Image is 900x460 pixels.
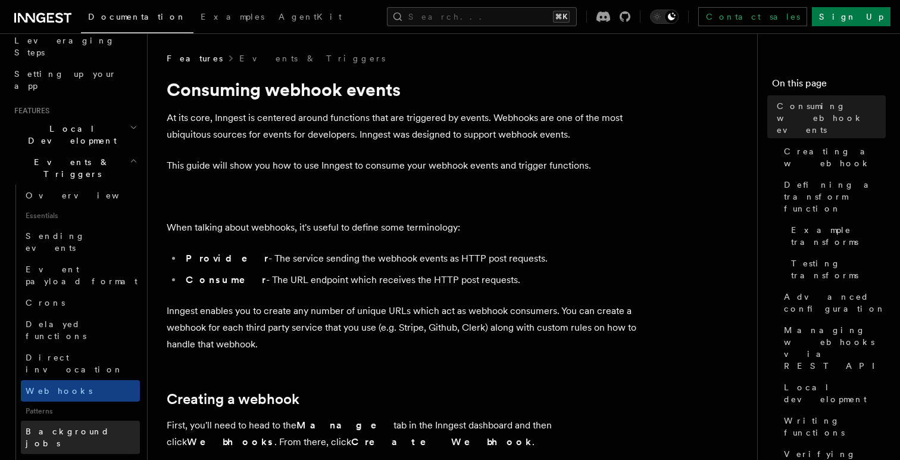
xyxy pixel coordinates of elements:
[26,265,137,286] span: Event payload format
[784,324,886,372] span: Managing webhooks via REST API
[10,106,49,116] span: Features
[786,219,886,253] a: Example transforms
[786,253,886,286] a: Testing transforms
[88,12,186,21] span: Documentation
[14,69,117,91] span: Setting up your app
[21,206,140,225] span: Essentials
[26,353,123,374] span: Direct invocation
[784,179,886,215] span: Defining a transform function
[10,156,130,180] span: Events & Triggers
[698,7,807,26] a: Contact sales
[21,313,140,347] a: Delayed functions
[167,219,643,236] p: When talking about webhooks, it's useful to define some terminology:
[21,402,140,421] span: Patterns
[296,419,393,431] strong: Manage
[186,253,268,264] strong: Provider
[14,36,115,57] span: Leveraging Steps
[650,10,679,24] button: Toggle dark mode
[193,4,271,32] a: Examples
[784,415,886,439] span: Writing functions
[167,52,223,64] span: Features
[26,298,65,307] span: Crons
[167,303,643,353] p: Inngest enables you to create any number of unique URLs which act as webhook consumers. You can c...
[21,185,140,206] a: Overview
[791,224,886,248] span: Example transforms
[779,319,886,377] a: Managing webhooks via REST API
[779,174,886,219] a: Defining a transform function
[772,76,886,95] h4: On this page
[351,436,532,447] strong: Create Webhook
[271,4,349,32] a: AgentKit
[26,319,86,341] span: Delayed functions
[553,11,570,23] kbd: ⌘K
[26,231,85,253] span: Sending events
[10,30,140,63] a: Leveraging Steps
[779,410,886,443] a: Writing functions
[186,274,266,285] strong: Consumer
[167,79,643,100] h1: Consuming webhook events
[784,291,886,315] span: Advanced configuration
[167,417,643,450] p: First, you'll need to head to the tab in the Inngest dashboard and then click . From there, click .
[812,7,890,26] a: Sign Up
[167,110,643,143] p: At its core, Inngest is centered around functions that are triggered by events. Webhooks are one ...
[791,257,886,281] span: Testing transforms
[387,7,577,26] button: Search...⌘K
[167,391,299,408] a: Creating a webhook
[772,95,886,141] a: Consuming webhook events
[182,250,643,267] li: - The service sending the webhook events as HTTP post requests.
[10,123,130,147] span: Local Development
[784,381,886,405] span: Local development
[21,225,140,259] a: Sending events
[26,427,110,448] span: Background jobs
[779,286,886,319] a: Advanced configuration
[21,259,140,292] a: Event payload format
[777,100,886,136] span: Consuming webhook events
[21,347,140,380] a: Direct invocation
[201,12,264,21] span: Examples
[167,157,643,174] p: This guide will show you how to use Inngest to consume your webhook events and trigger functions.
[279,12,342,21] span: AgentKit
[26,386,92,396] span: Webhooks
[81,4,193,33] a: Documentation
[10,118,140,151] button: Local Development
[10,63,140,97] a: Setting up your app
[187,436,274,447] strong: Webhooks
[182,272,643,288] li: - The URL endpoint which receives the HTTP post requests.
[10,151,140,185] button: Events & Triggers
[21,421,140,454] a: Background jobs
[779,141,886,174] a: Creating a webhook
[239,52,385,64] a: Events & Triggers
[21,380,140,402] a: Webhooks
[784,145,886,169] span: Creating a webhook
[21,292,140,313] a: Crons
[26,191,148,200] span: Overview
[779,377,886,410] a: Local development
